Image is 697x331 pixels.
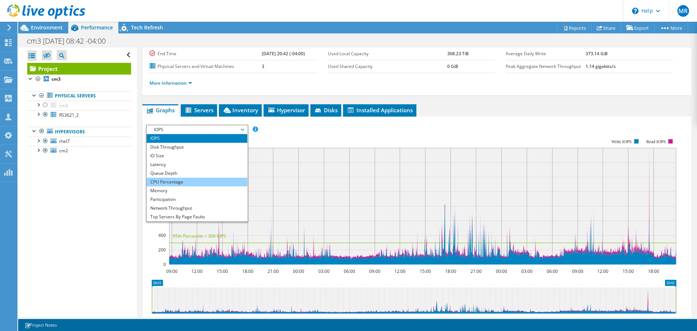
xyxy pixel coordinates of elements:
text: 06:00 [547,268,558,274]
svg: \n [632,8,639,14]
text: Write IOPS [611,139,632,144]
text: 14:00 [402,316,413,322]
text: 18:00 [647,316,658,322]
b: [DATE] 20:42 (-04:00) [262,51,305,57]
span: cm2 [59,148,68,154]
span: Tech Refresh [131,24,163,31]
text: Read IOPS [647,139,666,144]
text: 14:00 [612,316,623,322]
li: Disk Throughput [147,143,247,152]
text: 10:00 [367,316,379,322]
text: 15:00 [420,268,431,274]
li: IO Size [147,152,247,160]
text: 12:00 [597,268,608,274]
a: cm3 [27,101,131,110]
text: 21:00 [470,268,482,274]
span: Hypervisor [267,106,305,114]
text: 00:00 [496,268,507,274]
text: 18:00 [227,316,239,322]
span: Environment [31,24,63,31]
text: 21:00 [268,268,279,274]
text: 15:00 [217,268,228,274]
h1: cm3 [DATE] 08:42 -04:00 [24,37,117,45]
text: 10:00 [577,316,588,322]
li: Top Servers By Page Faults [147,213,247,221]
label: Used Shared Capacity [328,63,447,70]
text: 16:00 [629,316,641,322]
a: Project Notes [20,320,62,330]
text: 06:00 [542,316,553,322]
text: 09:00 [166,268,178,274]
text: 12:00 [191,268,203,274]
text: 04:00 [525,316,536,322]
a: More Information [150,80,192,86]
a: Project [27,63,131,74]
text: 20:00 [455,316,466,322]
text: 09:00 [572,268,583,274]
text: 08:00 [559,316,571,322]
text: 12:00 [394,268,405,274]
text: 15:00 [623,268,634,274]
span: Performance [81,24,113,31]
text: 400 [158,232,166,238]
a: cm3 [27,74,131,84]
span: Graphs [146,106,175,114]
b: 308.23 TiB [447,51,469,57]
span: RS3621_2 [59,112,79,118]
li: Memory [147,186,247,195]
b: 1.14 gigabits/s [586,63,616,69]
a: Hypervisors [27,127,131,136]
text: 12:00 [175,316,186,322]
label: Average Daily Write [506,50,586,57]
text: 95th Percentile = 300 IOPS [173,233,226,239]
a: Share [591,22,621,33]
a: RS3621_2 [27,110,131,120]
text: 12:00 [385,316,396,322]
text: 06:00 [344,268,355,274]
text: 18:00 [445,268,456,274]
text: 09:00 [369,268,380,274]
text: 06:00 [332,316,343,322]
text: 02:00 [507,316,518,322]
text: 03:00 [521,268,533,274]
a: cm2 [27,146,131,156]
span: Inventory [223,106,258,114]
b: cm3 [52,76,61,82]
b: 3 [262,63,264,69]
text: 20:00 [245,316,256,322]
text: 18:00 [437,316,448,322]
text: 20:00 [664,316,676,322]
li: Latency [147,160,247,169]
li: Participation [147,195,247,204]
text: 00:00 [280,316,291,322]
text: 16:00 [210,316,221,322]
a: Physical Servers [27,91,131,101]
label: Physical Servers and Virtual Machines [150,63,262,70]
li: Queue Depth [147,169,247,178]
text: 02:00 [297,316,309,322]
text: 22:00 [472,316,484,322]
text: 00:00 [293,268,304,274]
li: IOPS [147,134,247,143]
span: MR [677,5,689,17]
text: 14:00 [192,316,204,322]
text: 12:00 [595,316,606,322]
li: Network Throughput [147,204,247,213]
a: More [654,22,688,33]
text: 16:00 [420,316,431,322]
text: 08:00 [350,316,361,322]
text: 03:00 [318,268,330,274]
text: 200 [158,247,166,253]
b: 0 GiB [447,63,458,69]
span: Disks [314,106,338,114]
span: IOPS [150,125,244,134]
text: 18:00 [242,268,253,274]
span: Servers [184,106,213,114]
label: Peak Aggregate Network Throughput [506,63,586,70]
span: Installed Applications [347,106,413,114]
a: rhel7 [27,137,131,146]
text: 04:00 [315,316,326,322]
text: 22:00 [262,316,274,322]
a: Reports [557,22,592,33]
text: 10:00 [158,316,169,322]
